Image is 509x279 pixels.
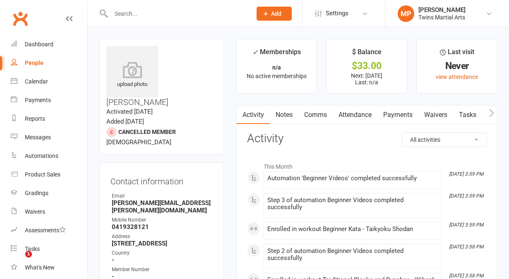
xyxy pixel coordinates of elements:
div: Gradings [25,190,48,196]
div: Assessments [25,227,66,234]
li: This Month [247,158,487,171]
a: Activity [237,105,270,124]
div: Step 3 of automation Beginner Videos completed successfully [267,197,437,211]
h3: [PERSON_NAME] [106,46,217,107]
a: Tasks [453,105,482,124]
div: Dashboard [25,41,53,48]
div: $ Balance [352,47,382,62]
div: Messages [25,134,51,141]
time: Added [DATE] [106,118,144,125]
div: [PERSON_NAME] [418,6,466,14]
p: Next: [DATE] Last: n/a [334,72,399,86]
strong: n/a [272,64,281,71]
strong: - [112,256,213,264]
a: Automations [11,147,87,165]
h3: Contact information [110,174,213,186]
div: Automations [25,153,58,159]
div: Step 2 of automation Beginner Videos completed successfully [267,248,437,262]
div: Member Number [112,266,213,274]
a: Product Sales [11,165,87,184]
a: Messages [11,128,87,147]
a: Comms [298,105,333,124]
a: Reports [11,110,87,128]
span: [DEMOGRAPHIC_DATA] [106,138,171,146]
span: Cancelled member [118,129,176,135]
strong: [PERSON_NAME][EMAIL_ADDRESS][PERSON_NAME][DOMAIN_NAME] [112,199,213,214]
a: Calendar [11,72,87,91]
i: ✓ [252,48,258,56]
div: $33.00 [334,62,399,70]
i: [DATE] 3:58 PM [449,244,483,250]
a: Dashboard [11,35,87,54]
strong: 0419328121 [112,223,213,231]
div: Address [112,233,213,241]
i: [DATE] 3:58 PM [449,273,483,279]
div: Country [112,249,213,257]
span: Add [271,10,281,17]
a: view attendance [436,74,478,80]
div: What's New [25,264,55,271]
a: Clubworx [10,8,31,29]
span: Settings [326,4,348,23]
div: Enrolled in workout Beginner Kata - Taikyoku Shodan [267,226,437,233]
div: Never [424,62,490,70]
i: [DATE] 3:59 PM [449,222,483,228]
a: What's New [11,258,87,277]
strong: [STREET_ADDRESS] [112,240,213,247]
i: [DATE] 3:59 PM [449,193,483,199]
div: People [25,60,43,66]
h3: Activity [247,132,487,145]
button: Add [257,7,292,21]
div: Last visit [440,47,474,62]
a: Waivers [11,203,87,221]
a: Attendance [333,105,377,124]
div: Mobile Number [112,216,213,224]
div: Reports [25,115,45,122]
a: Payments [11,91,87,110]
div: upload photo [106,62,158,89]
span: No active memberships [247,73,307,79]
div: Payments [25,97,51,103]
input: Search... [108,8,246,19]
span: 1 [25,251,32,258]
div: Product Sales [25,171,60,178]
div: Email [112,192,213,200]
div: Twins Martial Arts [418,14,466,21]
a: Waivers [418,105,453,124]
a: People [11,54,87,72]
a: Gradings [11,184,87,203]
div: Automation 'Beginner Videos' completed successfully [267,175,437,182]
div: Waivers [25,208,45,215]
a: Assessments [11,221,87,240]
div: Tasks [25,246,40,252]
div: Memberships [252,47,301,62]
i: [DATE] 3:59 PM [449,171,483,177]
a: Payments [377,105,418,124]
iframe: Intercom live chat [8,251,28,271]
a: Notes [270,105,298,124]
div: Calendar [25,78,48,85]
time: Activated [DATE] [106,108,153,115]
div: MP [398,5,414,22]
a: Tasks [11,240,87,258]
